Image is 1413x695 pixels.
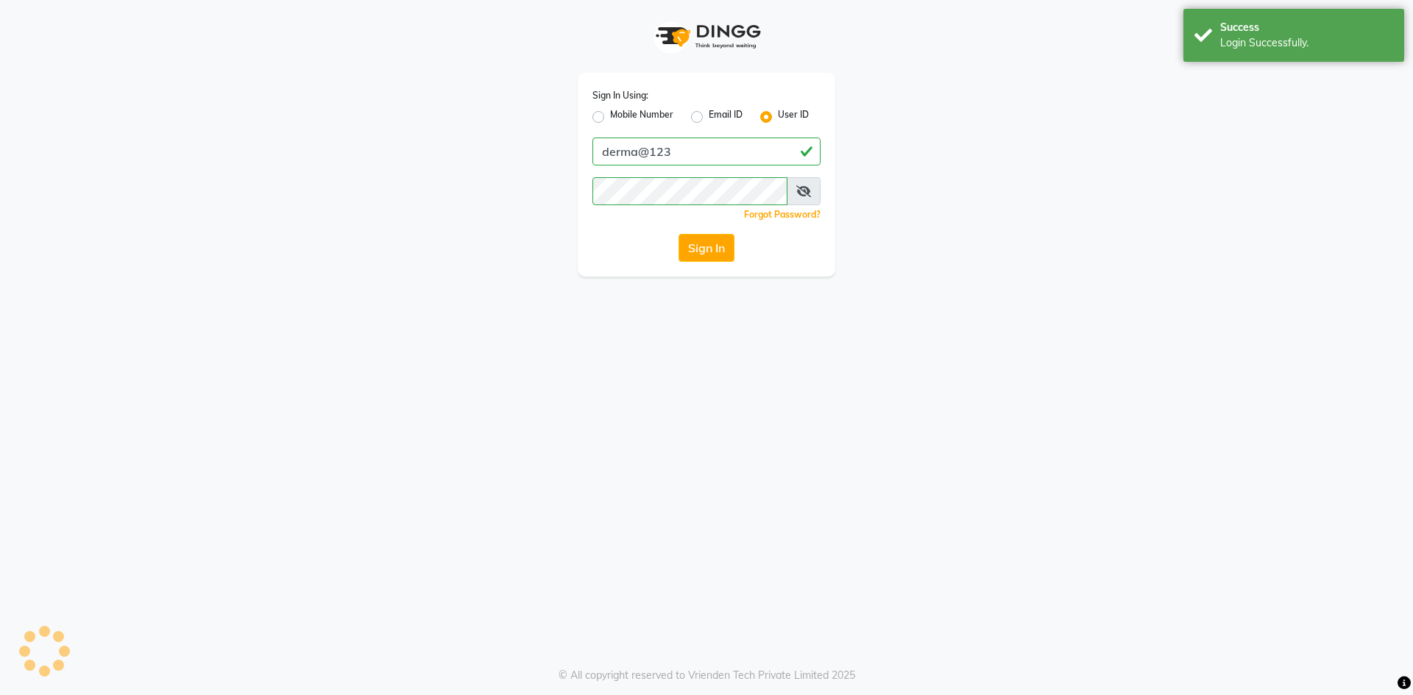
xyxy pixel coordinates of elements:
div: Success [1220,20,1393,35]
input: Username [592,177,787,205]
button: Sign In [679,234,734,262]
label: User ID [778,108,809,126]
a: Forgot Password? [744,209,821,220]
img: logo1.svg [648,15,765,58]
input: Username [592,138,821,165]
label: Email ID [709,108,743,126]
label: Mobile Number [610,108,673,126]
label: Sign In Using: [592,89,648,102]
div: Login Successfully. [1220,35,1393,51]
